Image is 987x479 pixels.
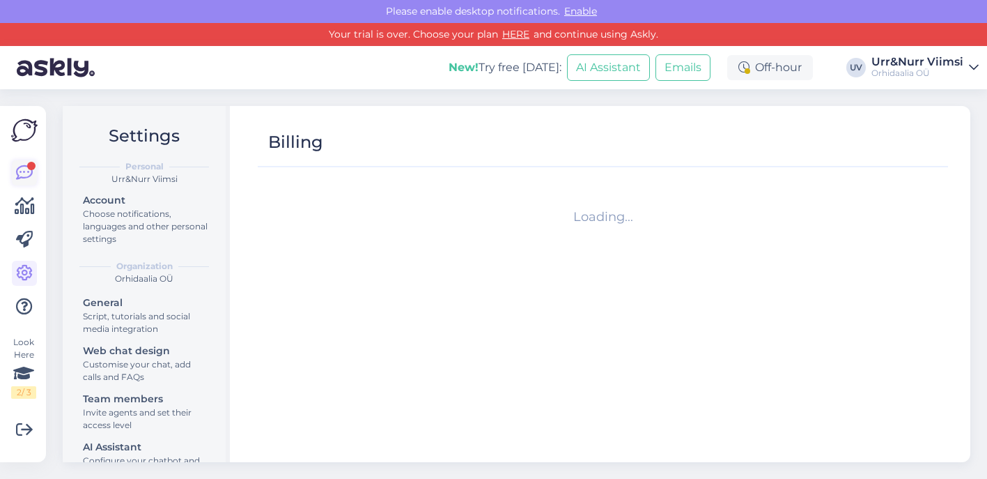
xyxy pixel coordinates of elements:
[77,294,215,337] a: GeneralScript, tutorials and social media integration
[77,191,215,248] a: AccountChoose notifications, languages and other personal settings
[11,386,36,399] div: 2 / 3
[449,61,479,74] b: New!
[83,193,208,208] div: Account
[83,440,208,455] div: AI Assistant
[74,273,215,285] div: Orhidaalia OÜ
[11,117,38,144] img: Askly Logo
[125,160,164,173] b: Personal
[871,56,979,79] a: Urr&Nurr ViimsiOrhidaalia OÜ
[83,406,208,432] div: Invite agents and set their access level
[655,54,710,81] button: Emails
[77,342,215,386] a: Web chat designCustomise your chat, add calls and FAQs
[263,208,942,227] div: Loading...
[11,336,36,399] div: Look Here
[498,28,534,40] a: HERE
[83,344,208,358] div: Web chat design
[77,390,215,434] a: Team membersInvite agents and set their access level
[83,392,208,406] div: Team members
[449,59,561,76] div: Try free [DATE]:
[83,296,208,310] div: General
[83,208,208,245] div: Choose notifications, languages and other personal settings
[116,260,173,273] b: Organization
[268,129,323,155] div: Billing
[871,68,963,79] div: Orhidaalia OÜ
[846,58,866,77] div: UV
[560,5,601,17] span: Enable
[74,173,215,185] div: Urr&Nurr Viimsi
[567,54,650,81] button: AI Assistant
[727,55,813,80] div: Off-hour
[74,123,215,149] h2: Settings
[871,56,963,68] div: Urr&Nurr Viimsi
[83,358,208,383] div: Customise your chat, add calls and FAQs
[83,310,208,335] div: Script, tutorials and social media integration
